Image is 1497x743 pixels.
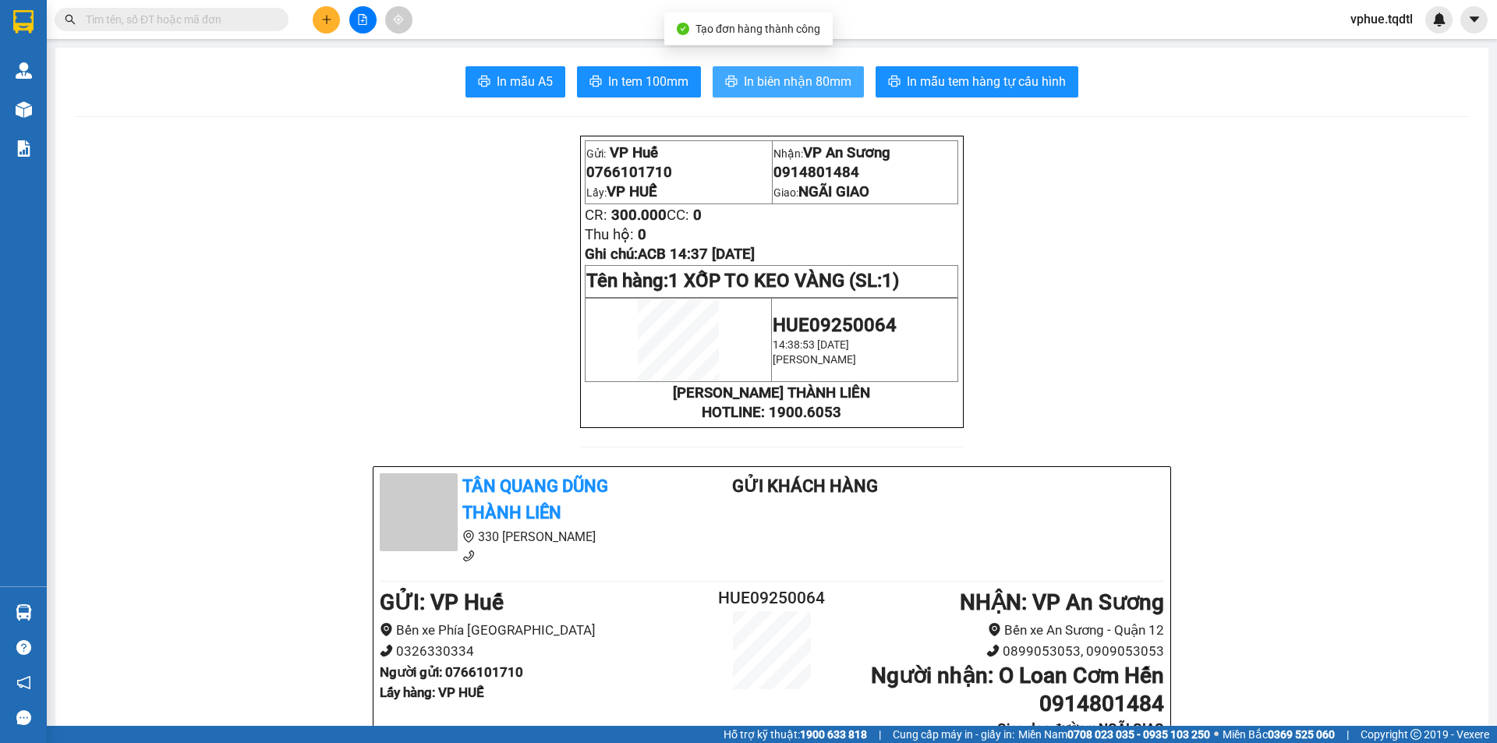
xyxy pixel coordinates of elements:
[888,75,901,90] span: printer
[732,476,878,496] b: Gửi khách hàng
[773,353,856,366] span: [PERSON_NAME]
[695,23,820,35] span: Tạo đơn hàng thành công
[882,270,899,292] span: 1)
[380,641,706,662] li: 0326330334
[668,270,899,292] span: 1 XỐP TO KEO VÀNG (SL:
[693,207,702,224] span: 0
[16,140,32,157] img: solution-icon
[462,530,475,543] span: environment
[798,183,869,200] span: NGÃI GIAO
[1347,726,1349,743] span: |
[1018,726,1210,743] span: Miền Nam
[608,72,688,91] span: In tem 100mm
[8,8,226,66] li: Tân Quang Dũng Thành Liên
[773,164,859,181] span: 0914801484
[16,710,31,725] span: message
[380,685,484,700] b: Lấy hàng : VP HUẾ
[706,586,837,611] h2: HUE09250064
[16,640,31,655] span: question-circle
[585,246,755,263] span: Ghi chú:
[8,84,108,101] li: VP VP Huế
[65,14,76,25] span: search
[86,11,270,28] input: Tìm tên, số ĐT hoặc mã đơn
[586,164,672,181] span: 0766101710
[380,620,706,641] li: Bến xe Phía [GEOGRAPHIC_DATA]
[577,66,701,97] button: printerIn tem 100mm
[988,623,1001,636] span: environment
[321,14,332,25] span: plus
[773,338,849,351] span: 14:38:53 [DATE]
[611,207,667,224] span: 300.000
[380,527,670,547] li: 330 [PERSON_NAME]
[1432,12,1446,27] img: icon-new-feature
[586,270,899,292] span: Tên hàng:
[1460,6,1488,34] button: caret-down
[585,226,634,243] span: Thu hộ:
[357,14,368,25] span: file-add
[380,664,523,680] b: Người gửi : 0766101710
[960,589,1164,615] b: NHẬN : VP An Sương
[1067,728,1210,741] strong: 0708 023 035 - 0935 103 250
[462,476,608,523] b: Tân Quang Dũng Thành Liên
[673,384,870,402] strong: [PERSON_NAME] THÀNH LIÊN
[16,604,32,621] img: warehouse-icon
[1223,726,1335,743] span: Miền Bắc
[871,663,1164,716] b: Người nhận : O Loan Cơm Hến 0914801484
[380,589,504,615] b: GỬI : VP Huế
[667,207,689,224] span: CC:
[744,72,851,91] span: In biên nhận 80mm
[1467,12,1481,27] span: caret-down
[497,72,553,91] span: In mẫu A5
[725,75,738,90] span: printer
[607,183,657,200] span: VP HUẾ
[586,144,770,161] p: Gửi:
[713,66,864,97] button: printerIn biên nhận 80mm
[702,404,841,421] strong: HOTLINE: 1900.6053
[8,104,19,115] span: environment
[1338,9,1425,29] span: vphue.tqdtl
[1268,728,1335,741] strong: 0369 525 060
[773,186,869,199] span: Giao:
[837,641,1164,662] li: 0899053053, 0909053053
[478,75,490,90] span: printer
[393,14,404,25] span: aim
[16,675,31,690] span: notification
[16,101,32,118] img: warehouse-icon
[8,104,104,150] b: Bến xe Phía [GEOGRAPHIC_DATA]
[907,72,1066,91] span: In mẫu tem hàng tự cấu hình
[108,84,207,136] li: VP VP [GEOGRAPHIC_DATA]
[677,23,689,35] span: check-circle
[773,144,957,161] p: Nhận:
[349,6,377,34] button: file-add
[465,66,565,97] button: printerIn mẫu A5
[638,226,646,243] span: 0
[586,186,657,199] span: Lấy:
[638,246,755,263] span: ACB 14:37 [DATE]
[876,66,1078,97] button: printerIn mẫu tem hàng tự cấu hình
[13,10,34,34] img: logo-vxr
[800,728,867,741] strong: 1900 633 818
[1410,729,1421,740] span: copyright
[893,726,1014,743] span: Cung cấp máy in - giấy in:
[1214,731,1219,738] span: ⚪️
[724,726,867,743] span: Hỗ trợ kỹ thuật:
[986,644,1000,657] span: phone
[380,644,393,657] span: phone
[803,144,890,161] span: VP An Sương
[837,620,1164,641] li: Bến xe An Sương - Quận 12
[610,144,658,161] span: VP Huế
[380,623,393,636] span: environment
[313,6,340,34] button: plus
[589,75,602,90] span: printer
[16,62,32,79] img: warehouse-icon
[997,720,1164,736] b: Giao dọc đường: NGÃI GIAO
[879,726,881,743] span: |
[585,207,607,224] span: CR:
[385,6,412,34] button: aim
[773,314,897,336] span: HUE09250064
[462,550,475,562] span: phone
